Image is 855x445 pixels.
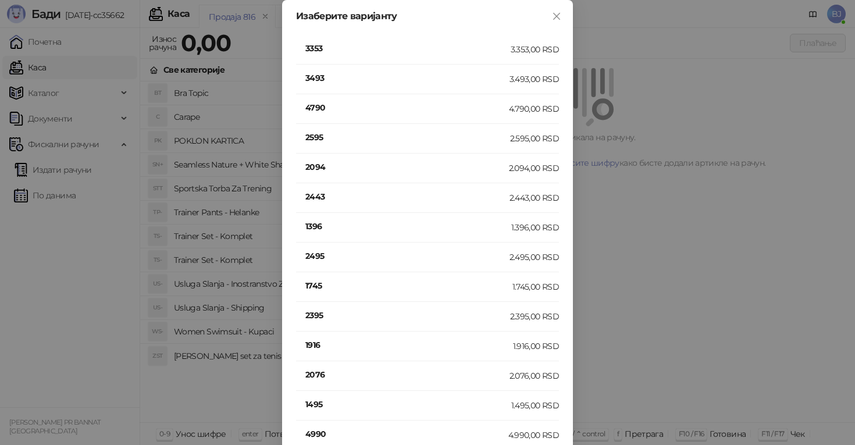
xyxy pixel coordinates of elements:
[305,161,509,173] h4: 2094
[511,221,559,234] div: 1.396,00 RSD
[512,280,559,293] div: 1.745,00 RSD
[305,428,508,440] h4: 4990
[510,132,559,145] div: 2.595,00 RSD
[305,368,510,381] h4: 2076
[305,220,511,233] h4: 1396
[305,309,510,322] h4: 2395
[305,279,512,292] h4: 1745
[296,12,559,21] div: Изаберите варијанту
[305,101,509,114] h4: 4790
[305,250,510,262] h4: 2495
[510,369,559,382] div: 2.076,00 RSD
[513,340,559,353] div: 1.916,00 RSD
[510,310,559,323] div: 2.395,00 RSD
[305,131,510,144] h4: 2595
[510,251,559,264] div: 2.495,00 RSD
[511,43,559,56] div: 3.353,00 RSD
[305,42,511,55] h4: 3353
[510,73,559,86] div: 3.493,00 RSD
[511,399,559,412] div: 1.495,00 RSD
[547,7,566,26] button: Close
[508,429,559,442] div: 4.990,00 RSD
[305,72,510,84] h4: 3493
[509,162,559,175] div: 2.094,00 RSD
[509,102,559,115] div: 4.790,00 RSD
[305,190,510,203] h4: 2443
[305,398,511,411] h4: 1495
[552,12,561,21] span: close
[510,191,559,204] div: 2.443,00 RSD
[547,12,566,21] span: Close
[305,339,513,351] h4: 1916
